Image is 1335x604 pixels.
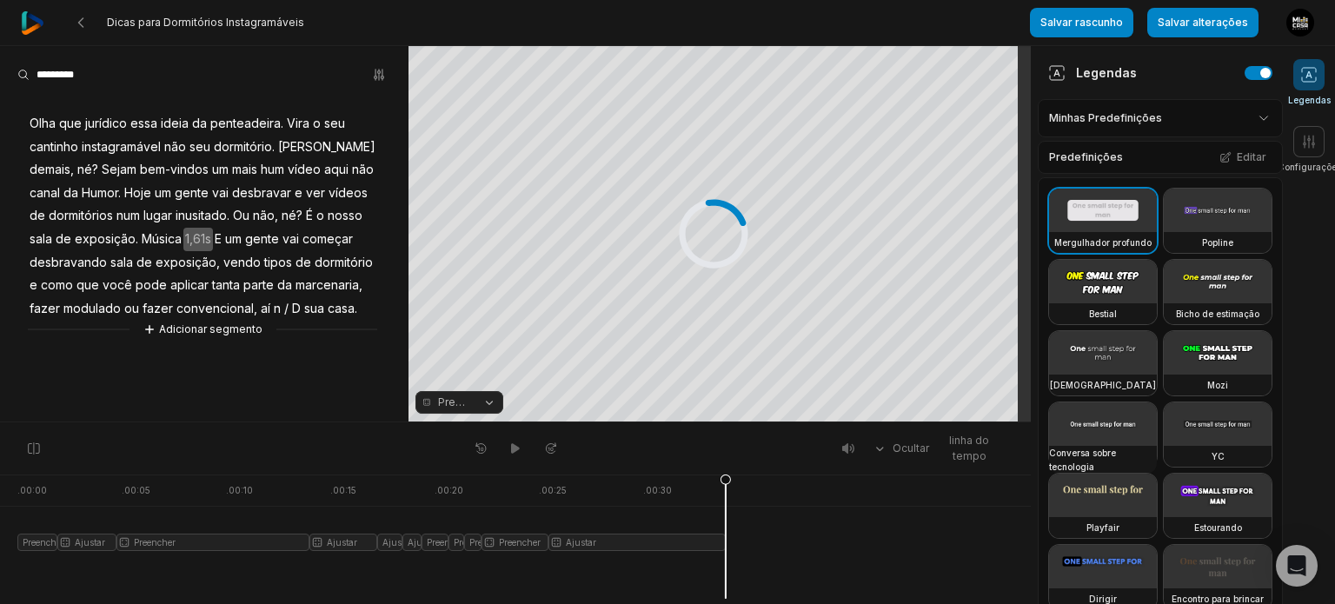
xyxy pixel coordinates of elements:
[77,162,98,176] font: né?
[1176,309,1259,319] font: Bicho de estimação
[155,185,171,200] font: um
[324,162,349,176] font: aqui
[161,116,189,130] font: ideia
[1050,380,1156,390] font: [DEMOGRAPHIC_DATA]
[1049,111,1162,124] font: Minhas Predefinições
[212,277,240,292] font: tanta
[867,428,1010,469] button: Ocultarlinha do tempo
[143,208,172,222] font: lugar
[1194,522,1242,533] font: Estourando
[107,16,304,29] font: Dicas para Dormitórios Instagramáveis
[261,301,270,315] font: aí
[1089,309,1117,319] font: Bestial
[316,208,324,222] font: o
[30,231,138,246] font: sala de exposição.
[59,116,82,130] font: que
[215,231,222,246] font: E
[415,391,503,414] button: Preencher
[82,185,121,200] font: Humor.
[212,162,229,176] font: um
[1030,8,1133,37] button: Salvar rascunho
[30,185,60,200] font: canal
[306,208,313,222] font: É
[296,277,362,292] font: marcenaria,
[49,208,113,222] font: dormitórios
[223,255,261,269] font: vendo
[170,277,209,292] font: aplicar
[1049,150,1123,163] font: Predefinições
[1054,237,1152,248] font: Mergulhador profundo
[274,301,301,315] font: n / D
[264,255,292,269] font: tipos
[189,139,210,154] font: seu
[278,139,375,154] font: [PERSON_NAME]
[893,441,929,455] font: Ocultar
[1276,545,1318,587] div: Abra o Intercom Messenger
[1172,594,1264,604] font: Encontro para brincar
[30,139,78,154] font: cantinho
[1147,8,1259,37] button: Salvar alterações
[175,185,209,200] font: gente
[63,301,121,315] font: modulado
[85,116,127,130] font: jurídico
[102,162,136,176] font: Sejam
[302,231,353,246] font: começar
[1214,146,1272,169] button: Editar
[210,116,283,130] font: penteadeira.
[30,162,74,176] font: demais,
[143,301,173,315] font: fazer
[243,277,274,292] font: parte
[1086,522,1119,533] font: Playfair
[110,255,220,269] font: sala de exposição,
[30,208,45,222] font: de
[124,301,139,315] font: ou
[1076,65,1137,80] font: Legendas
[329,185,368,200] font: vídeos
[30,301,60,315] font: fazer
[164,139,186,154] font: não
[1202,237,1233,248] font: Popline
[1158,16,1248,29] font: Salvar alterações
[63,185,78,200] font: da
[30,255,107,269] font: desbravando
[185,231,211,246] font: 1,61s
[232,162,257,176] font: mais
[328,208,362,222] font: nosso
[277,277,292,292] font: da
[245,231,279,246] font: gente
[159,322,262,335] font: Adicionar segmento
[288,162,321,176] font: vídeo
[304,301,324,315] font: sua
[214,139,275,154] font: dormitório.
[225,231,242,246] font: um
[212,185,229,200] font: vai
[1089,594,1117,604] font: Dirigir
[328,301,357,315] font: casa.
[282,208,302,222] font: né?
[1040,16,1123,29] font: Salvar rascunho
[253,208,278,222] font: não,
[287,116,309,130] font: Vira
[76,277,99,292] font: que
[82,139,161,154] font: instagramável
[192,116,207,130] font: da
[1237,150,1266,163] font: Editar
[116,208,140,222] font: num
[306,185,325,200] font: ver
[136,277,167,292] font: pode
[176,208,229,222] font: inusitado.
[1207,380,1228,390] font: Mozi
[140,162,209,176] font: bem-vindos
[176,301,257,315] font: convencional,
[130,116,157,130] font: essa
[313,116,321,130] font: o
[103,277,132,292] font: você
[142,231,182,246] font: Música
[261,162,284,176] font: hum
[949,434,989,462] font: linha do tempo
[233,208,249,222] font: Ou
[232,185,291,200] font: desbravar
[30,277,37,292] font: e
[30,116,56,130] font: Olha
[1212,451,1225,461] font: YC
